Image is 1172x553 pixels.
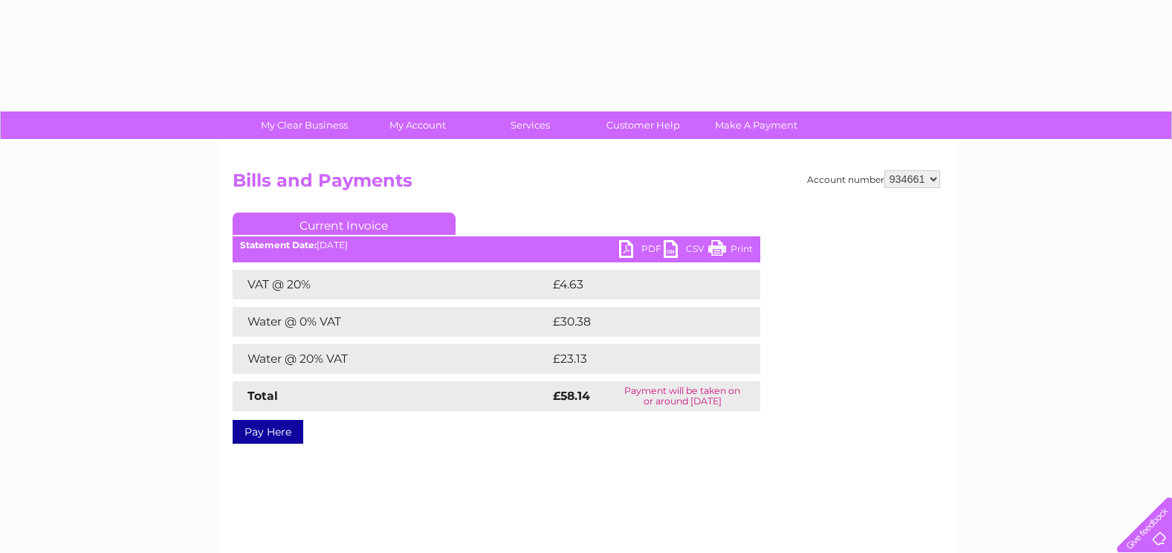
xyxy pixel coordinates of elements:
td: £4.63 [549,270,725,300]
td: £30.38 [549,307,731,337]
a: Services [469,111,592,139]
strong: Total [247,389,278,403]
td: Payment will be taken on or around [DATE] [605,381,760,411]
td: Water @ 0% VAT [233,307,549,337]
td: Water @ 20% VAT [233,344,549,374]
a: Pay Here [233,420,303,444]
h2: Bills and Payments [233,170,940,198]
a: Print [708,240,753,262]
a: My Clear Business [243,111,366,139]
strong: £58.14 [553,389,590,403]
a: My Account [356,111,479,139]
a: CSV [664,240,708,262]
div: Account number [807,170,940,188]
a: Customer Help [582,111,705,139]
td: £23.13 [549,344,728,374]
a: PDF [619,240,664,262]
a: Make A Payment [695,111,818,139]
b: Statement Date: [240,239,317,250]
a: Current Invoice [233,213,456,235]
td: VAT @ 20% [233,270,549,300]
div: [DATE] [233,240,760,250]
